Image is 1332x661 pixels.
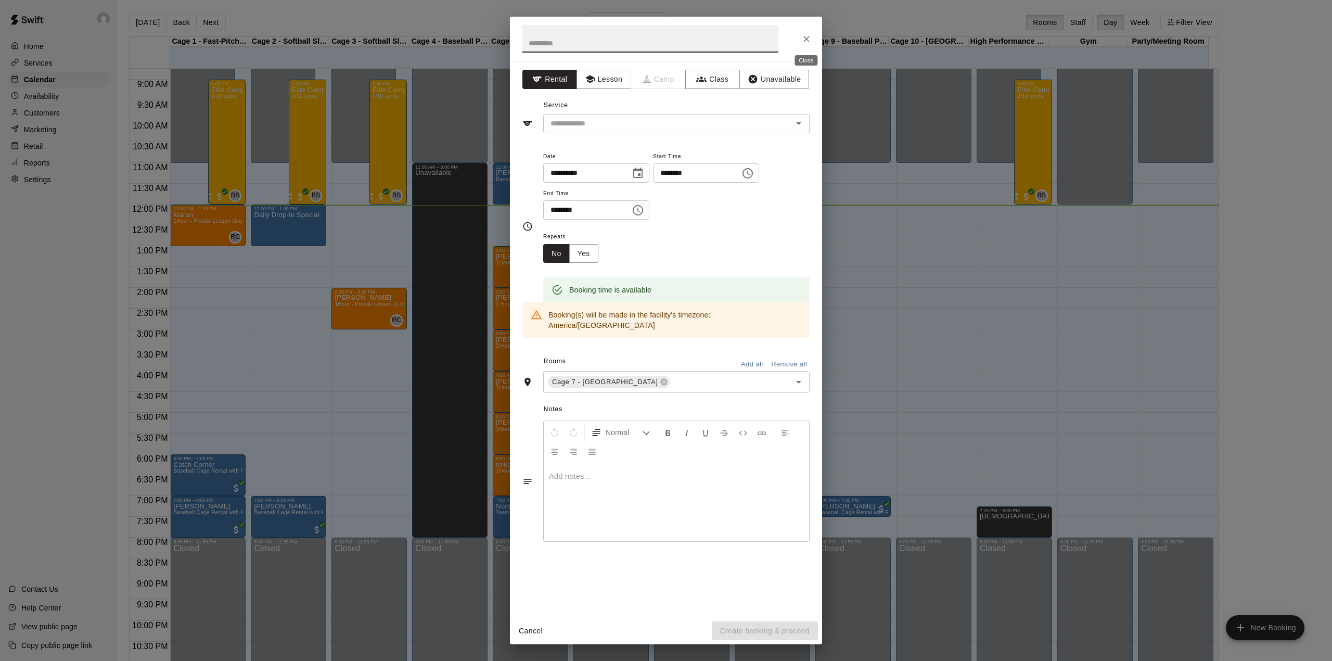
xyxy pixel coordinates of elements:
[548,376,670,388] div: Cage 7 - [GEOGRAPHIC_DATA]
[697,423,714,442] button: Format Underline
[653,150,759,164] span: Start Time
[739,70,809,89] button: Unavailable
[587,423,655,442] button: Formatting Options
[795,55,817,66] div: Close
[685,70,740,89] button: Class
[735,357,769,373] button: Add all
[631,70,686,89] span: Camps can only be created in the Services page
[791,375,806,389] button: Open
[522,221,533,232] svg: Timing
[546,423,563,442] button: Undo
[753,423,771,442] button: Insert Link
[548,377,662,387] span: Cage 7 - [GEOGRAPHIC_DATA]
[543,244,598,263] div: outlined button group
[544,358,566,365] span: Rooms
[627,200,648,221] button: Choose time, selected time is 12:00 PM
[569,281,651,299] div: Booking time is available
[544,101,568,109] span: Service
[546,442,563,461] button: Center Align
[776,423,794,442] button: Left Align
[734,423,752,442] button: Insert Code
[769,357,810,373] button: Remove all
[543,187,649,201] span: End Time
[522,377,533,387] svg: Rooms
[791,116,806,131] button: Open
[522,118,533,129] svg: Service
[627,163,648,184] button: Choose date, selected date is Aug 13, 2025
[678,423,696,442] button: Format Italics
[543,244,570,263] button: No
[543,150,649,164] span: Date
[569,244,598,263] button: Yes
[544,401,810,418] span: Notes
[543,230,607,244] span: Repeats
[715,423,733,442] button: Format Strikethrough
[577,70,631,89] button: Lesson
[737,163,758,184] button: Choose time, selected time is 11:00 AM
[565,442,582,461] button: Right Align
[548,306,801,335] div: Booking(s) will be made in the facility's timezone: America/[GEOGRAPHIC_DATA]
[659,423,677,442] button: Format Bold
[583,442,601,461] button: Justify Align
[522,476,533,487] svg: Notes
[514,621,547,641] button: Cancel
[522,70,577,89] button: Rental
[797,30,816,48] button: Close
[606,427,642,438] span: Normal
[565,423,582,442] button: Redo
